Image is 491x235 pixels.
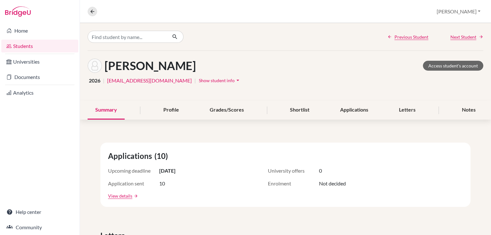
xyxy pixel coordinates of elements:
[1,86,78,99] a: Analytics
[1,55,78,68] a: Universities
[268,180,319,187] span: Enrolment
[5,6,31,17] img: Bridge-U
[159,180,165,187] span: 10
[108,180,159,187] span: Application sent
[268,167,319,175] span: University offers
[89,77,100,84] span: 2026
[282,101,317,120] div: Shortlist
[391,101,423,120] div: Letters
[1,71,78,83] a: Documents
[108,167,159,175] span: Upcoming deadline
[202,101,252,120] div: Grades/Scores
[319,180,346,187] span: Not decided
[108,150,154,162] span: Applications
[88,59,102,73] img: Sebastian Romano's avatar
[132,194,138,198] a: arrow_forward
[1,206,78,218] a: Help center
[156,101,187,120] div: Profile
[108,192,132,199] a: View details
[105,59,196,73] h1: [PERSON_NAME]
[319,167,322,175] span: 0
[103,77,105,84] span: |
[450,34,476,40] span: Next Student
[88,31,167,43] input: Find student by name...
[107,77,192,84] a: [EMAIL_ADDRESS][DOMAIN_NAME]
[1,40,78,52] a: Students
[194,77,196,84] span: |
[450,34,483,40] a: Next Student
[199,78,235,83] span: Show student info
[394,34,428,40] span: Previous Student
[88,101,125,120] div: Summary
[332,101,376,120] div: Applications
[1,221,78,234] a: Community
[235,77,241,83] i: arrow_drop_down
[423,61,483,71] a: Access student's account
[1,24,78,37] a: Home
[454,101,483,120] div: Notes
[434,5,483,18] button: [PERSON_NAME]
[154,150,170,162] span: (10)
[387,34,428,40] a: Previous Student
[199,75,241,85] button: Show student infoarrow_drop_down
[159,167,175,175] span: [DATE]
